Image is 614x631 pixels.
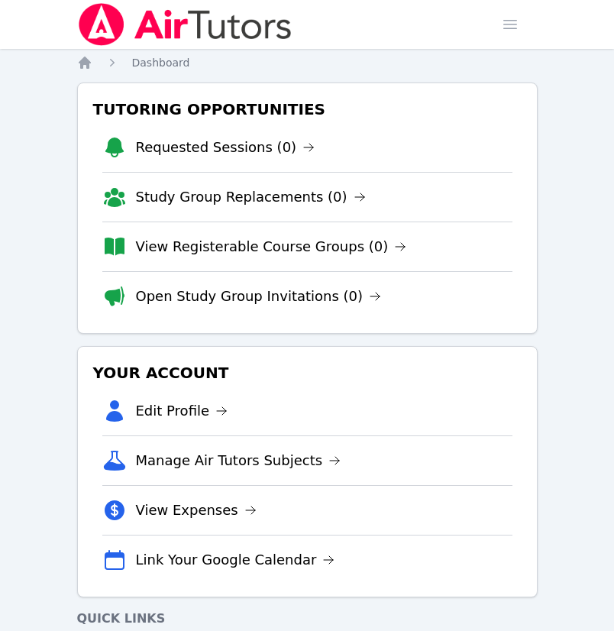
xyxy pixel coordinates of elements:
a: Study Group Replacements (0) [136,186,366,208]
span: Dashboard [132,57,190,69]
a: View Registerable Course Groups (0) [136,236,407,257]
nav: Breadcrumb [77,55,538,70]
a: Manage Air Tutors Subjects [136,450,341,471]
a: Edit Profile [136,400,228,422]
a: Requested Sessions (0) [136,137,315,158]
img: Air Tutors [77,3,293,46]
h3: Tutoring Opportunities [90,95,525,123]
a: View Expenses [136,500,257,521]
h3: Your Account [90,359,525,387]
a: Open Study Group Invitations (0) [136,286,382,307]
a: Link Your Google Calendar [136,549,335,571]
h4: Quick Links [77,610,538,628]
a: Dashboard [132,55,190,70]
